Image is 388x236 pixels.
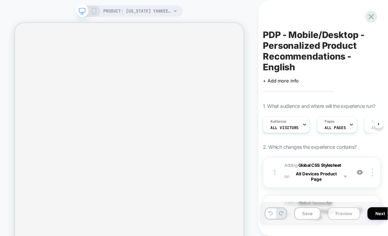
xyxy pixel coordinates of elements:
[284,199,347,222] span: Adding
[263,29,381,72] span: PDP - Mobile/Desktop - Personalized Product Recommendations - English
[298,162,341,168] b: Global CSS Stylesheet
[270,125,299,130] span: All Visitors
[284,161,347,184] span: Adding
[284,173,289,180] span: on
[328,207,360,220] button: Preview
[263,78,299,84] span: + Add more info
[294,207,321,220] button: Save
[298,200,332,206] b: Global Javascript
[263,103,375,109] span: 1. What audience and where will the experience run?
[263,144,356,150] span: 2. Which changes the experience contains?
[103,5,171,17] span: PRODUCT: [US_STATE] Yankees Essential Black 59FIFTY Cap [10003436]
[325,125,346,130] span: ALL PAGES
[344,175,347,177] img: down arrow
[271,166,278,179] div: 1
[291,169,347,184] button: All Devices Product Page
[372,119,386,124] span: Devices
[270,119,287,124] span: Audience
[357,169,363,175] img: crossed eye
[372,169,373,176] img: close
[325,119,335,124] span: Pages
